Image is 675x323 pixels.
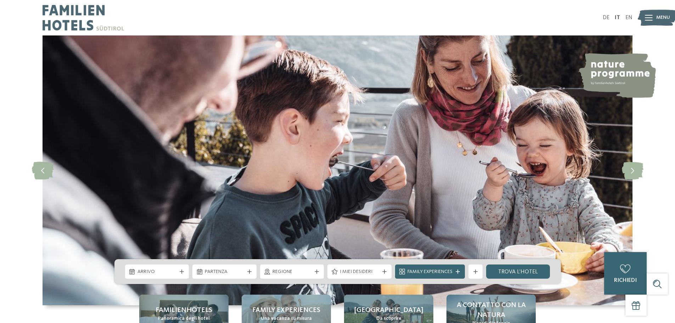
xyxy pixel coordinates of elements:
a: EN [625,15,632,21]
a: trova l’hotel [486,264,550,279]
span: Una vacanza su misura [261,315,312,322]
span: richiedi [614,278,637,283]
span: Familienhotels [156,305,212,315]
span: Arrivo [137,268,177,275]
span: Partenza [205,268,244,275]
span: Family Experiences [407,268,452,275]
a: IT [615,15,620,21]
img: nature programme by Familienhotels Südtirol [578,53,656,98]
span: I miei desideri [340,268,379,275]
span: A contatto con la natura [454,300,529,320]
span: [GEOGRAPHIC_DATA] [354,305,423,315]
span: Da scoprire [376,315,401,322]
a: richiedi [604,252,647,295]
a: DE [603,15,609,21]
img: Family hotel Alto Adige: the happy family places! [43,35,632,305]
span: Family experiences [252,305,320,315]
span: Regione [272,268,312,275]
span: Panoramica degli hotel [158,315,210,322]
span: Menu [656,14,670,21]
